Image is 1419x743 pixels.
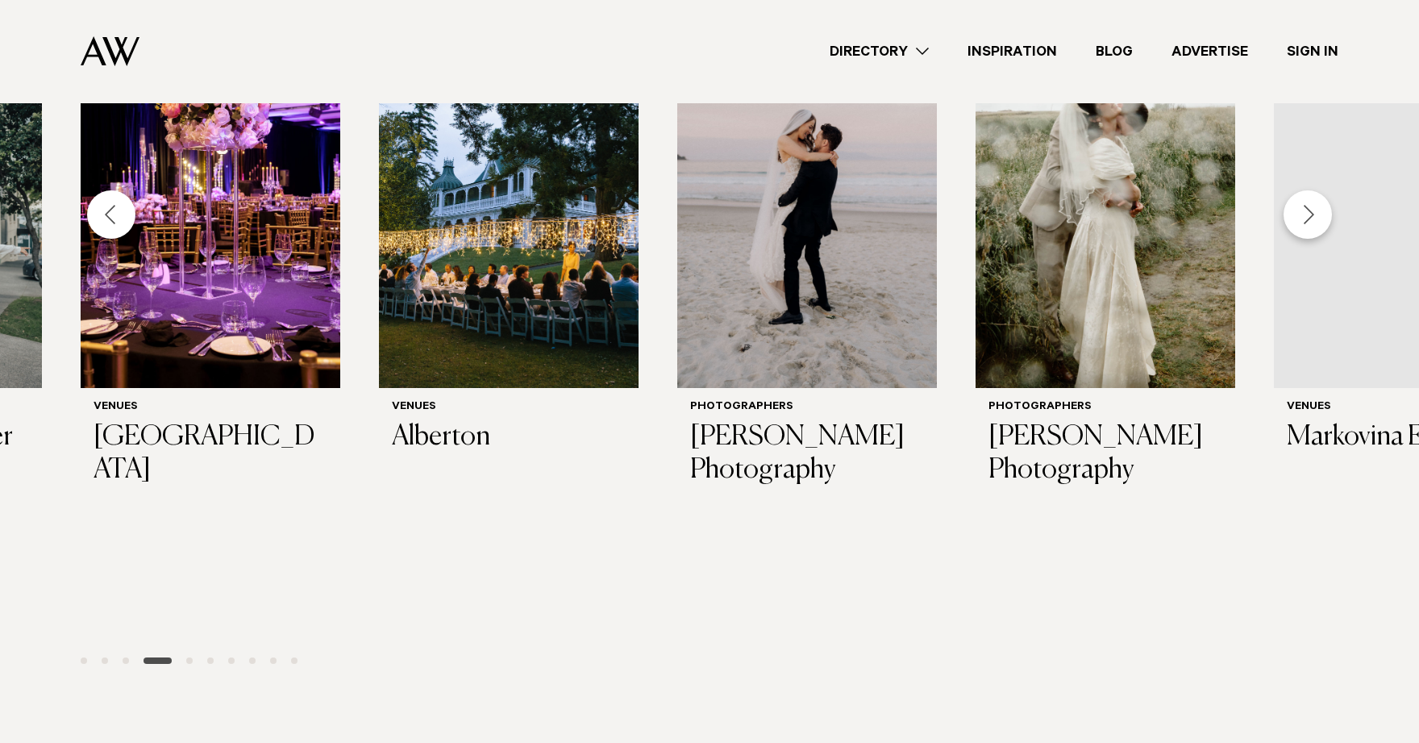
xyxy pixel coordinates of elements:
[392,401,626,415] h6: Venues
[379,40,639,388] img: Fairy lights wedding reception
[94,401,327,415] h6: Venues
[677,40,937,632] swiper-slide: 12 / 29
[1267,41,1358,63] a: Sign In
[379,40,639,467] a: Fairy lights wedding reception Venues Alberton
[81,40,340,388] img: Auckland Weddings Venues | Pullman Auckland Hotel
[976,40,1235,499] a: Auckland Weddings Photographers | Kasia Kolmas Photography Photographers [PERSON_NAME] Photography
[81,40,340,632] swiper-slide: 10 / 29
[677,40,937,499] a: Auckland Weddings Photographers | Rebecca Bradley Photography Photographers [PERSON_NAME] Photogr...
[392,421,626,454] h3: Alberton
[690,421,924,487] h3: [PERSON_NAME] Photography
[1076,41,1152,63] a: Blog
[94,421,327,487] h3: [GEOGRAPHIC_DATA]
[810,41,948,63] a: Directory
[988,401,1222,415] h6: Photographers
[988,421,1222,487] h3: [PERSON_NAME] Photography
[948,41,1076,63] a: Inspiration
[81,36,139,66] img: Auckland Weddings Logo
[690,401,924,415] h6: Photographers
[976,40,1235,388] img: Auckland Weddings Photographers | Kasia Kolmas Photography
[81,40,340,499] a: Auckland Weddings Venues | Pullman Auckland Hotel Venues [GEOGRAPHIC_DATA]
[379,40,639,632] swiper-slide: 11 / 29
[677,40,937,388] img: Auckland Weddings Photographers | Rebecca Bradley Photography
[1152,41,1267,63] a: Advertise
[976,40,1235,632] swiper-slide: 13 / 29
